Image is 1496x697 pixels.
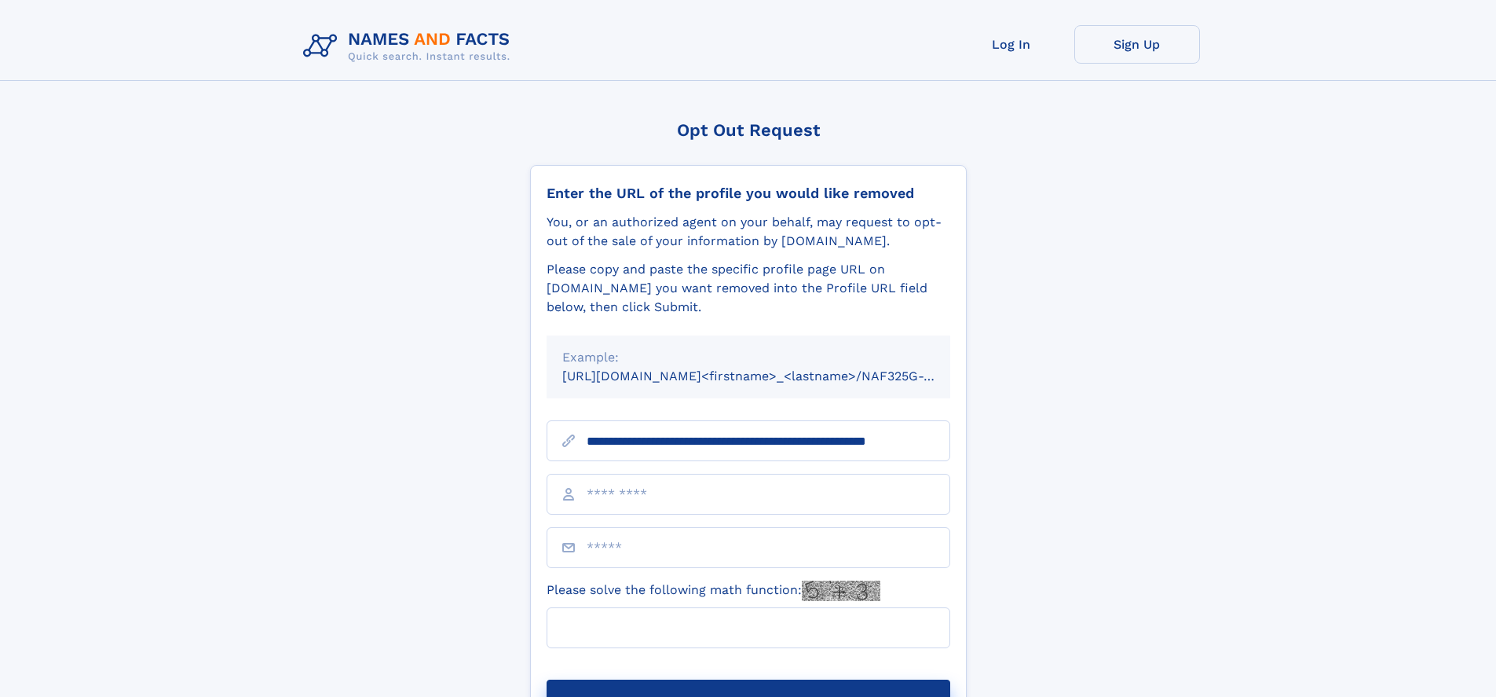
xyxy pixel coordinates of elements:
[562,369,980,383] small: [URL][DOMAIN_NAME]<firstname>_<lastname>/NAF325G-xxxxxxxx
[530,120,967,140] div: Opt Out Request
[547,581,880,601] label: Please solve the following math function:
[297,25,523,68] img: Logo Names and Facts
[547,260,950,317] div: Please copy and paste the specific profile page URL on [DOMAIN_NAME] you want removed into the Pr...
[547,185,950,202] div: Enter the URL of the profile you would like removed
[1074,25,1200,64] a: Sign Up
[949,25,1074,64] a: Log In
[562,348,935,367] div: Example:
[547,213,950,251] div: You, or an authorized agent on your behalf, may request to opt-out of the sale of your informatio...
